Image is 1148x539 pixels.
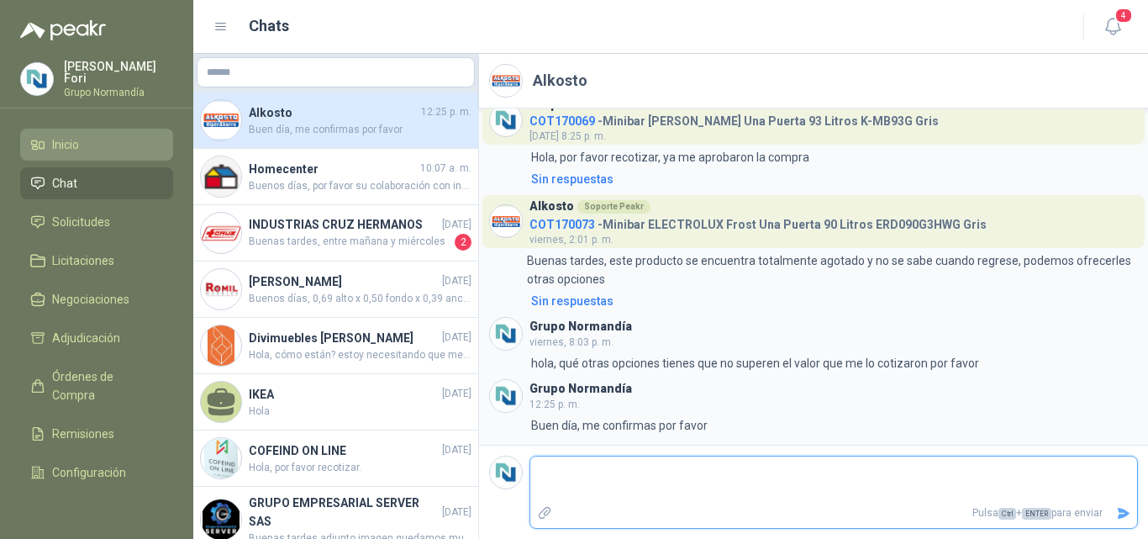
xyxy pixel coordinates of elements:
[249,234,451,251] span: Buenas tardes, entre mañana y miércoles
[20,457,173,489] a: Configuración
[249,441,439,460] h4: COFEIND ON LINE
[64,87,173,98] p: Grupo Normandía
[442,330,471,346] span: [DATE]
[529,399,580,410] span: 12:25 p. m.
[249,215,439,234] h4: INDUSTRIAS CRUZ HERMANOS
[52,367,157,404] span: Órdenes de Compra
[201,100,241,140] img: Company Logo
[529,322,632,331] h3: Grupo Normandía
[20,495,173,527] a: Manuales y ayuda
[20,129,173,161] a: Inicio
[1098,12,1128,42] button: 4
[20,322,173,354] a: Adjudicación
[531,148,809,166] p: Hola, por favor recotizar, ya me aprobaron la compra
[490,205,522,237] img: Company Logo
[529,384,632,394] h3: Grupo Normandía
[52,135,79,154] span: Inicio
[20,361,173,411] a: Órdenes de Compra
[249,329,439,347] h4: Divimuebles [PERSON_NAME]
[1022,508,1051,520] span: ENTER
[420,161,471,177] span: 10:07 a. m.
[21,63,53,95] img: Company Logo
[52,329,120,347] span: Adjudicación
[1114,8,1133,24] span: 4
[490,318,522,350] img: Company Logo
[52,213,110,231] span: Solicitudes
[442,217,471,233] span: [DATE]
[529,100,632,109] h3: Grupo Normandía
[193,318,478,374] a: Company LogoDivimuebles [PERSON_NAME][DATE]Hola, cómo están? estoy necesitando que me coticen 7 e...
[490,65,522,97] img: Company Logo
[20,418,173,450] a: Remisiones
[528,170,1138,188] a: Sin respuestas
[20,20,106,40] img: Logo peakr
[1109,499,1137,528] button: Enviar
[249,494,439,531] h4: GRUPO EMPRESARIAL SERVER SAS
[20,167,173,199] a: Chat
[201,156,241,197] img: Company Logo
[193,92,478,149] a: Company LogoAlkosto12:25 p. m.Buen día, me confirmas por favor
[249,122,471,138] span: Buen día, me confirmas por favor
[193,374,478,431] a: IKEA[DATE]Hola
[490,380,522,412] img: Company Logo
[20,206,173,238] a: Solicitudes
[529,110,939,126] h4: - Minibar [PERSON_NAME] Una Puerta 93 Litros K-MB93G Gris
[249,291,471,307] span: Buenos días, 0,69 alto x 0,50 fondo x 0,39 ancho
[998,508,1016,520] span: Ctrl
[20,283,173,315] a: Negociaciones
[577,200,650,214] div: Soporte Peakr
[249,103,418,122] h4: Alkosto
[531,292,613,310] div: Sin respuestas
[528,292,1138,310] a: Sin respuestas
[531,416,708,435] p: Buen día, me confirmas por favor
[52,463,126,482] span: Configuración
[442,442,471,458] span: [DATE]
[201,269,241,309] img: Company Logo
[455,234,471,251] span: 2
[249,460,471,476] span: Hola, por favor recotizar.
[529,218,595,231] span: COT170073
[52,425,114,443] span: Remisiones
[529,234,613,246] span: viernes, 2:01 p. m.
[529,202,574,211] h3: Alkosto
[421,104,471,120] span: 12:25 p. m.
[193,262,478,318] a: Company Logo[PERSON_NAME][DATE]Buenos días, 0,69 alto x 0,50 fondo x 0,39 ancho
[249,160,417,178] h4: Homecenter
[529,336,613,348] span: viernes, 8:03 p. m.
[442,386,471,402] span: [DATE]
[527,251,1138,288] p: Buenas tardes, este producto se encuentra totalmente agotado y no se sabe cuando regrese, podemos...
[490,457,522,489] img: Company Logo
[201,325,241,366] img: Company Logo
[559,499,1110,528] p: Pulsa + para enviar
[52,174,77,193] span: Chat
[249,347,471,363] span: Hola, cómo están? estoy necesitando que me coticen 7 escritorios de 1 x 0,6 SIN cajones, [PERSON_...
[193,431,478,487] a: Company LogoCOFEIND ON LINE[DATE]Hola, por favor recotizar.
[201,213,241,253] img: Company Logo
[52,290,129,309] span: Negociaciones
[490,104,522,136] img: Company Logo
[533,69,587,92] h2: Alkosto
[529,114,595,128] span: COT170069
[529,214,987,230] h4: - Minibar ELECTROLUX Frost Una Puerta 90 Litros ERD090G3HWG Gris
[530,499,559,528] label: Adjuntar archivos
[531,354,979,373] p: hola, qué otras opciones tienes que no superen el valor que me lo cotizaron por favor
[249,404,471,420] span: Hola
[193,149,478,205] a: Company LogoHomecenter10:07 a. m.Buenos días, por favor su colaboración con información sobre el ...
[442,505,471,521] span: [DATE]
[249,272,439,291] h4: [PERSON_NAME]
[249,14,289,38] h1: Chats
[442,273,471,289] span: [DATE]
[249,385,439,404] h4: IKEA
[52,251,114,270] span: Licitaciones
[64,61,173,84] p: [PERSON_NAME] Fori
[201,438,241,478] img: Company Logo
[529,130,606,142] span: [DATE] 8:25 p. m.
[249,178,471,194] span: Buenos días, por favor su colaboración con información sobre el envío de estos escritorios, la or...
[531,170,613,188] div: Sin respuestas
[20,245,173,277] a: Licitaciones
[193,205,478,262] a: Company LogoINDUSTRIAS CRUZ HERMANOS[DATE]Buenas tardes, entre mañana y miércoles2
